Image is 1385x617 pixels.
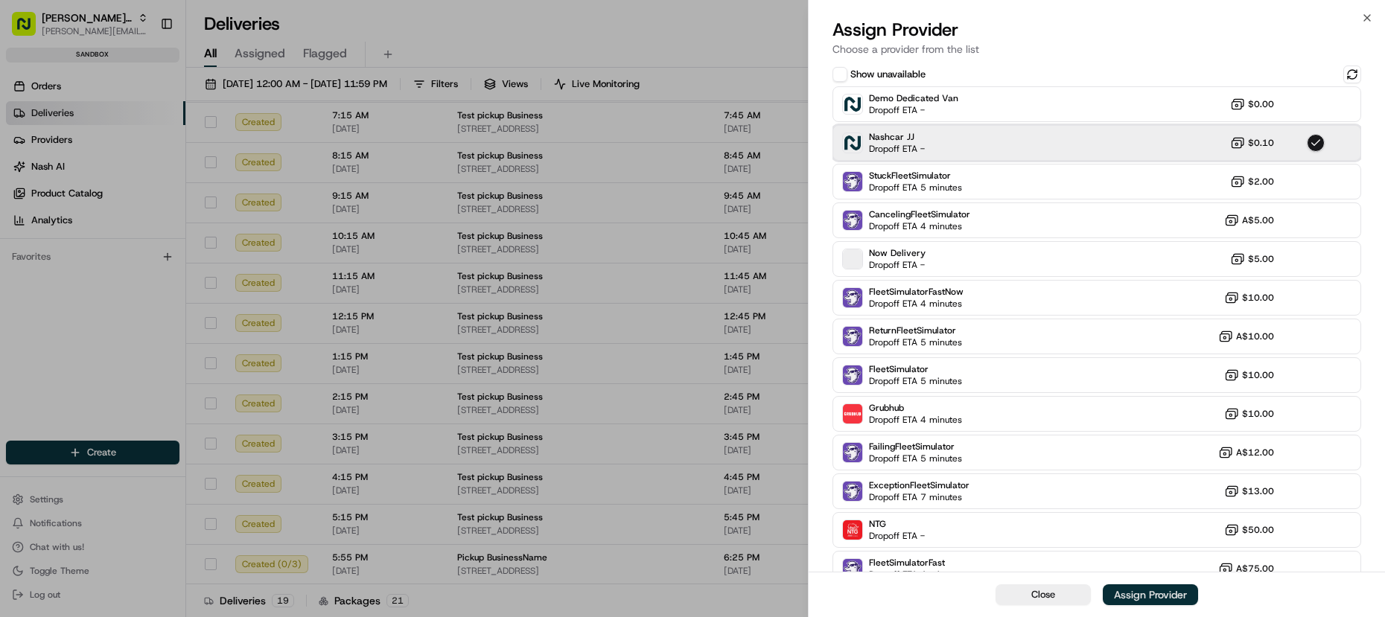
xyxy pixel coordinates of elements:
[1218,445,1274,460] button: A$12.00
[843,559,862,578] img: FleetSimulatorFast
[843,211,862,230] img: CancelingFleetSimulator
[1242,524,1274,536] span: $50.00
[996,584,1091,605] button: Close
[231,191,271,208] button: See all
[1230,252,1274,266] button: $5.00
[1224,406,1274,421] button: $10.00
[1248,137,1274,149] span: $0.10
[1236,447,1274,458] span: A$12.00
[15,15,45,45] img: Nash
[1242,408,1274,420] span: $10.00
[843,365,862,385] img: FleetSimulator
[132,271,162,283] span: [DATE]
[843,404,862,423] img: Grubhub
[869,92,958,104] span: Demo Dedicated Van
[31,142,58,169] img: 4988371391238_9404d814bf3eb2409008_72.png
[1224,290,1274,305] button: $10.00
[46,231,121,243] span: [PERSON_NAME]
[869,298,964,310] span: Dropoff ETA 4 minutes
[141,333,239,348] span: API Documentation
[15,194,95,205] div: Past conversations
[869,143,925,155] span: Dropoff ETA -
[46,271,121,283] span: [PERSON_NAME]
[869,569,962,581] span: Dropoff ETA 4 minutes
[843,520,862,540] img: NTG
[67,142,244,157] div: Start new chat
[843,133,862,153] img: Internal Fleet (Nashcar)
[869,375,962,387] span: Dropoff ETA 5 minutes
[843,482,862,501] img: ExceptionFleetSimulator
[843,288,862,307] img: FleetSimulatorFastNow
[15,257,39,281] img: Lucas Ferreira
[869,441,962,453] span: FailingFleetSimulator
[869,247,926,259] span: Now Delivery
[869,208,970,220] span: CancelingFleetSimulator
[1224,213,1274,228] button: A$5.00
[30,231,42,243] img: 1736555255976-a54dd68f-1ca7-489b-9aae-adbdc363a1c4
[15,60,271,83] p: Welcome 👋
[843,95,862,114] img: Internal Fleet
[1248,253,1274,265] span: $5.00
[30,333,114,348] span: Knowledge Base
[1103,584,1198,605] button: Assign Provider
[1230,97,1274,112] button: $0.00
[843,172,862,191] img: StuckFleetSimulator
[1236,563,1274,575] span: A$75.00
[869,557,962,569] span: FleetSimulatorFast
[843,327,862,346] img: ReturnFleetSimulator
[869,363,962,375] span: FleetSimulator
[1236,330,1274,342] span: A$10.00
[869,402,962,414] span: Grubhub
[869,170,962,182] span: StuckFleetSimulator
[120,327,245,354] a: 💻API Documentation
[869,182,962,194] span: Dropoff ETA 5 minutes
[15,217,39,240] img: Mariam Aslam
[124,271,129,283] span: •
[869,453,962,464] span: Dropoff ETA 5 minutes
[869,220,970,232] span: Dropoff ETA 4 minutes
[869,325,962,336] span: ReturnFleetSimulator
[869,259,926,271] span: Dropoff ETA -
[9,327,120,354] a: 📗Knowledge Base
[832,18,1361,42] h2: Assign Provider
[1230,135,1274,150] button: $0.10
[869,530,925,542] span: Dropoff ETA -
[1242,214,1274,226] span: A$5.00
[15,334,27,346] div: 📗
[105,368,180,380] a: Powered byPylon
[869,479,969,491] span: ExceptionFleetSimulator
[126,334,138,346] div: 💻
[843,443,862,462] img: FailingFleetSimulator
[1242,485,1274,497] span: $13.00
[1224,522,1274,537] button: $50.00
[1242,292,1274,304] span: $10.00
[869,336,962,348] span: Dropoff ETA 5 minutes
[1248,98,1274,110] span: $0.00
[1218,329,1274,344] button: A$10.00
[1248,176,1274,188] span: $2.00
[832,42,1361,57] p: Choose a provider from the list
[67,157,205,169] div: We're available if you need us!
[1224,368,1274,383] button: $10.00
[132,231,162,243] span: [DATE]
[1242,369,1274,381] span: $10.00
[869,414,962,426] span: Dropoff ETA 4 minutes
[124,231,129,243] span: •
[39,96,246,112] input: Clear
[15,142,42,169] img: 1736555255976-a54dd68f-1ca7-489b-9aae-adbdc363a1c4
[869,286,964,298] span: FleetSimulatorFastNow
[869,518,925,530] span: NTG
[1031,588,1055,601] span: Close
[1218,561,1274,576] button: A$75.00
[869,131,925,143] span: Nashcar JJ
[869,104,958,116] span: Dropoff ETA -
[1224,484,1274,499] button: $13.00
[869,491,969,503] span: Dropoff ETA 7 minutes
[148,369,180,380] span: Pylon
[1230,174,1274,189] button: $2.00
[1114,587,1187,602] div: Assign Provider
[253,147,271,164] button: Start new chat
[850,68,926,81] label: Show unavailable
